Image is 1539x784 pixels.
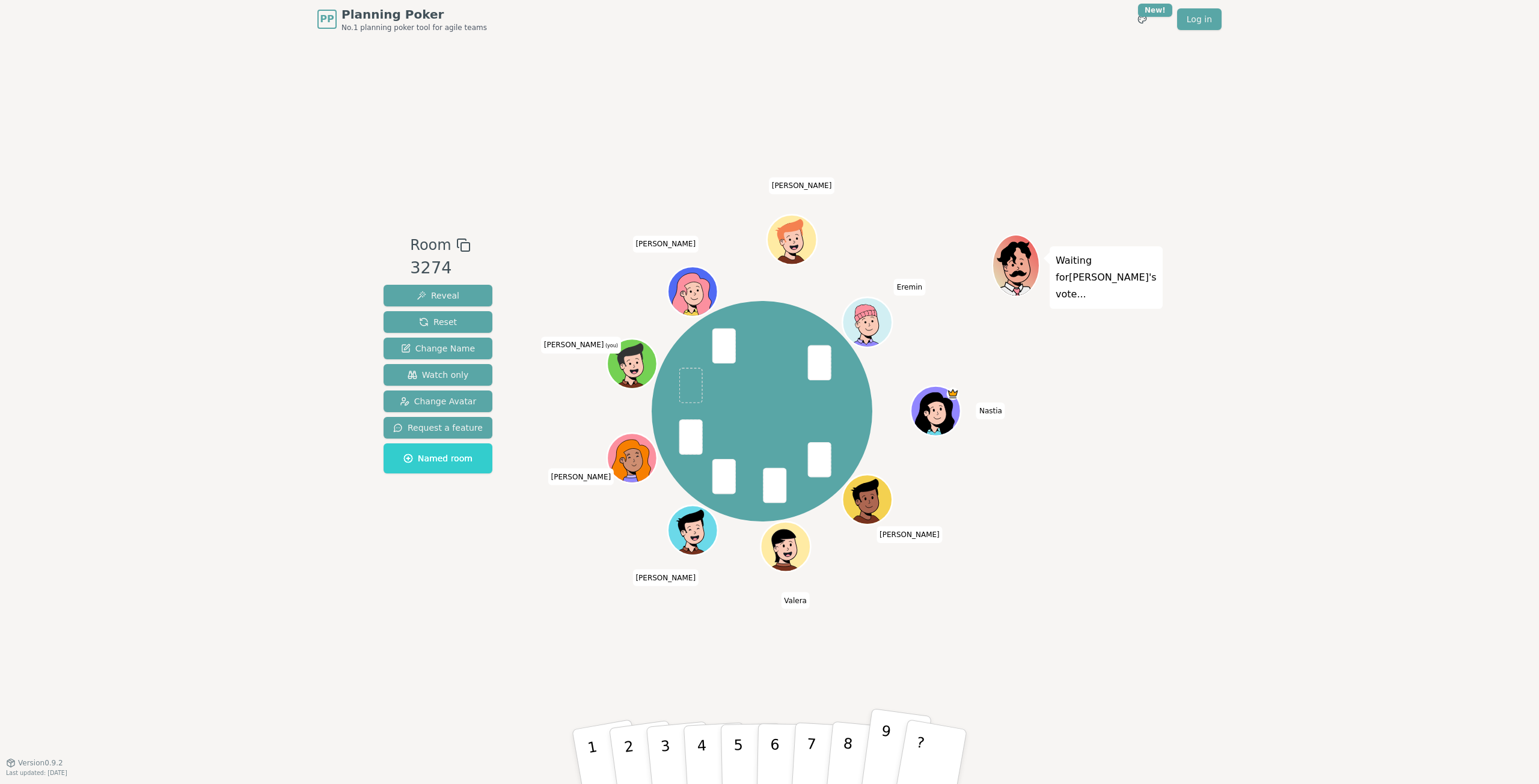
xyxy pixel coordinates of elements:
[384,364,492,386] button: Watch only
[393,422,483,434] span: Request a feature
[769,178,835,195] span: Click to change your name
[417,290,459,302] span: Reveal
[341,23,487,32] span: No.1 planning poker tool for agile teams
[894,279,925,296] span: Click to change your name
[384,417,492,439] button: Request a feature
[384,285,492,306] button: Reveal
[419,316,457,328] span: Reset
[18,758,63,768] span: Version 0.9.2
[632,236,699,253] span: Click to change your name
[877,526,943,543] span: Click to change your name
[6,770,67,776] span: Last updated: [DATE]
[403,452,473,464] span: Named room
[609,341,656,387] button: Click to change your avatar
[320,12,334,26] span: PP
[604,344,618,349] span: (you)
[410,234,451,256] span: Room
[401,342,475,354] span: Change Name
[384,443,492,473] button: Named room
[317,6,487,32] a: PPPlanning PokerNo.1 planning poker tool for agile teams
[384,390,492,412] button: Change Avatar
[1138,4,1172,17] div: New!
[947,387,959,400] span: Nastia is the host
[1131,8,1153,30] button: New!
[1177,8,1222,30] a: Log in
[384,338,492,359] button: Change Name
[400,395,477,407] span: Change Avatar
[548,469,614,485] span: Click to change your name
[408,369,469,381] span: Watch only
[781,592,810,609] span: Click to change your name
[384,311,492,333] button: Reset
[632,570,699,586] span: Click to change your name
[976,403,1005,419] span: Click to change your name
[541,337,621,354] span: Click to change your name
[341,6,487,23] span: Planning Poker
[6,758,63,768] button: Version0.9.2
[1056,252,1157,303] p: Waiting for [PERSON_NAME] 's vote...
[410,256,470,281] div: 3274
